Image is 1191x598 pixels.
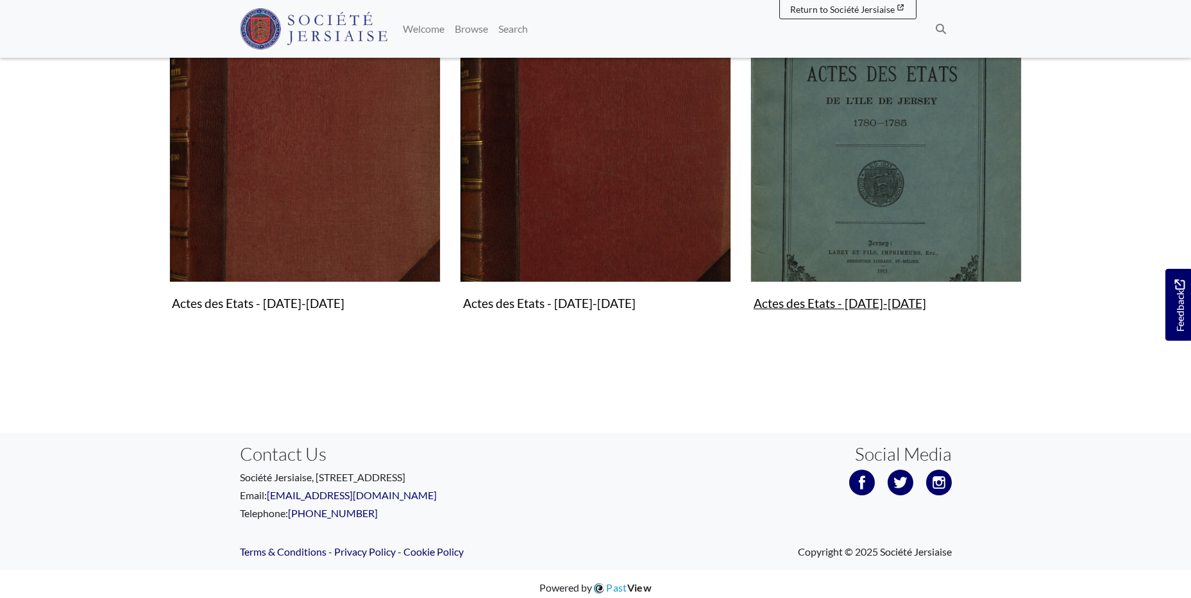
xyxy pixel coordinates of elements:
img: Société Jersiaise [240,8,388,49]
a: Would you like to provide feedback? [1165,269,1191,341]
a: Actes des Etats - 1524-1700 Actes des Etats - [DATE]-[DATE] [169,11,441,316]
a: Browse [450,16,493,42]
p: Société Jersiaise, [STREET_ADDRESS] [240,470,586,485]
a: Welcome [398,16,450,42]
a: Search [493,16,533,42]
img: Actes des Etats - 1780-1800 [750,11,1022,282]
a: [PHONE_NUMBER] [288,507,378,519]
span: Feedback [1172,280,1187,332]
span: Copyright © 2025 Société Jersiaise [798,544,952,560]
div: Powered by [539,580,652,595]
span: View [627,581,652,594]
div: Subcollection [450,11,741,336]
a: [EMAIL_ADDRESS][DOMAIN_NAME] [267,489,437,501]
h3: Social Media [855,443,952,465]
a: Terms & Conditions [240,545,326,558]
p: Email: [240,488,586,503]
img: Actes des Etats - 1701-1779 [460,11,731,282]
span: Return to Société Jersiaise [790,4,895,15]
div: Subcollection [741,11,1031,336]
p: Telephone: [240,506,586,521]
a: Société Jersiaise logo [240,5,388,53]
a: Privacy Policy [334,545,396,558]
section: Subcollections [169,11,1022,351]
h3: Contact Us [240,443,586,465]
a: Actes des Etats - 1780-1800 Actes des Etats - [DATE]-[DATE] [750,11,1022,316]
div: Subcollection [160,11,450,336]
img: Actes des Etats - 1524-1700 [169,11,441,282]
a: PastView [592,581,652,594]
a: Cookie Policy [403,545,464,558]
span: Past [606,581,652,594]
a: Actes des Etats - 1701-1779 Actes des Etats - [DATE]-[DATE] [460,11,731,316]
